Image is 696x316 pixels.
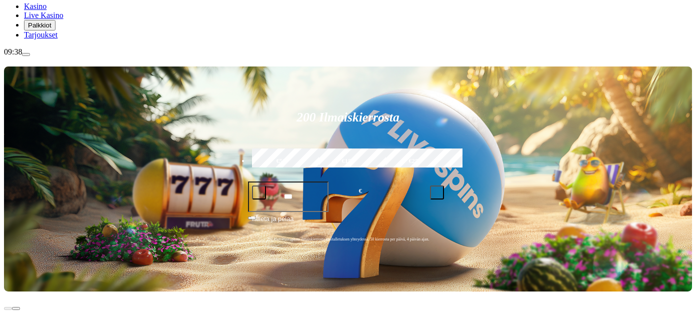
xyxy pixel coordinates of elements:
a: Live Kasino [24,11,63,19]
span: € [359,186,362,196]
a: Kasino [24,2,46,10]
button: Talleta ja pelaa [248,213,448,232]
span: Palkkiot [28,21,51,29]
span: € [256,213,259,219]
button: Palkkiot [24,20,55,30]
label: €50 [249,147,312,176]
label: €250 [383,147,446,176]
button: menu [22,53,30,56]
button: minus icon [252,185,266,199]
button: next slide [12,307,20,310]
span: 09:38 [4,47,22,56]
span: Talleta ja pelaa [251,214,293,232]
a: Tarjoukset [24,30,57,39]
nav: Main menu [4,2,692,39]
label: €150 [316,147,379,176]
button: prev slide [4,307,12,310]
button: plus icon [430,185,444,199]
